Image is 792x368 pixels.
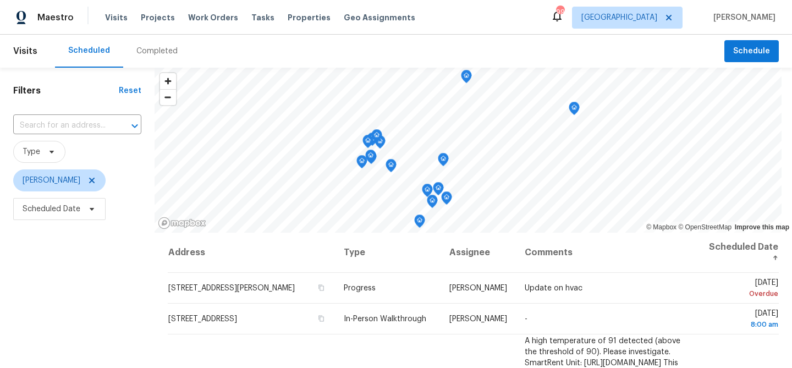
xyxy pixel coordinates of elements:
[438,153,449,170] div: Map marker
[168,284,295,292] span: [STREET_ADDRESS][PERSON_NAME]
[708,288,778,299] div: Overdue
[581,12,657,23] span: [GEOGRAPHIC_DATA]
[367,133,378,150] div: Map marker
[646,223,676,231] a: Mapbox
[23,204,80,215] span: Scheduled Date
[160,89,176,105] button: Zoom out
[699,233,779,273] th: Scheduled Date ↑
[366,151,377,168] div: Map marker
[414,215,425,232] div: Map marker
[23,175,80,186] span: [PERSON_NAME]
[168,233,335,273] th: Address
[160,90,176,105] span: Zoom out
[733,45,770,58] span: Schedule
[356,155,367,172] div: Map marker
[13,85,119,96] h1: Filters
[708,319,778,330] div: 8:00 am
[525,284,582,292] span: Update on hvac
[449,315,507,323] span: [PERSON_NAME]
[105,12,128,23] span: Visits
[344,12,415,23] span: Geo Assignments
[708,310,778,330] span: [DATE]
[433,182,444,199] div: Map marker
[344,315,426,323] span: In-Person Walkthrough
[288,12,331,23] span: Properties
[678,223,732,231] a: OpenStreetMap
[160,73,176,89] button: Zoom in
[569,102,580,119] div: Map marker
[316,314,326,323] button: Copy Address
[158,217,206,229] a: Mapbox homepage
[365,150,376,167] div: Map marker
[155,68,782,233] canvas: Map
[251,14,274,21] span: Tasks
[119,85,141,96] div: Reset
[127,118,142,134] button: Open
[37,12,74,23] span: Maestro
[13,117,111,134] input: Search for an address...
[556,7,564,18] div: 99
[449,284,507,292] span: [PERSON_NAME]
[23,146,40,157] span: Type
[13,39,37,63] span: Visits
[141,12,175,23] span: Projects
[136,46,178,57] div: Completed
[461,70,472,87] div: Map marker
[68,45,110,56] div: Scheduled
[441,233,516,273] th: Assignee
[427,195,438,212] div: Map marker
[708,279,778,299] span: [DATE]
[188,12,238,23] span: Work Orders
[735,223,789,231] a: Improve this map
[316,283,326,293] button: Copy Address
[441,191,452,208] div: Map marker
[422,184,433,201] div: Map marker
[362,135,373,152] div: Map marker
[168,315,237,323] span: [STREET_ADDRESS]
[525,315,527,323] span: -
[371,129,382,146] div: Map marker
[335,233,440,273] th: Type
[344,284,376,292] span: Progress
[386,159,397,176] div: Map marker
[375,135,386,152] div: Map marker
[709,12,776,23] span: [PERSON_NAME]
[516,233,699,273] th: Comments
[724,40,779,63] button: Schedule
